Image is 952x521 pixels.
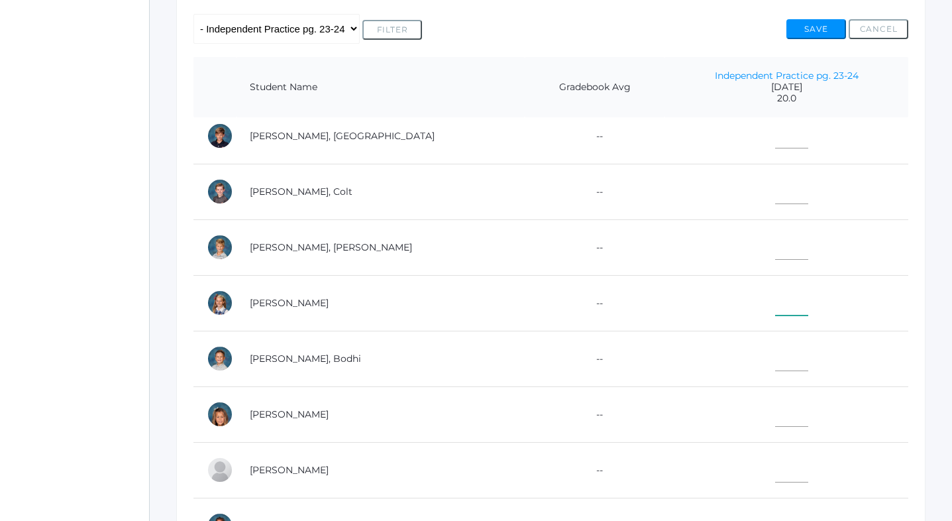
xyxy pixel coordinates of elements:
div: ANNETTE NOYES [207,290,233,316]
td: -- [525,442,665,498]
a: Independent Practice pg. 23-24 [715,70,859,82]
th: Student Name [237,57,525,118]
span: 20.0 [678,93,895,104]
div: Colt Mastro [207,178,233,205]
td: -- [525,386,665,442]
a: [PERSON_NAME], [GEOGRAPHIC_DATA] [250,130,435,142]
a: [PERSON_NAME] [250,408,329,420]
div: Hudson Leidenfrost [207,123,233,149]
div: Bodhi Reyes [207,345,233,372]
div: Sadie Sponseller [207,457,233,483]
button: Save [786,19,846,39]
div: Curren Morrell [207,234,233,260]
td: -- [525,219,665,275]
span: [DATE] [678,82,895,93]
td: -- [525,275,665,331]
a: [PERSON_NAME], Colt [250,186,352,198]
a: [PERSON_NAME] [250,297,329,309]
a: [PERSON_NAME], Bodhi [250,353,361,365]
div: Isabella Scrudato [207,401,233,428]
a: [PERSON_NAME] [250,464,329,476]
td: -- [525,108,665,164]
td: -- [525,331,665,386]
th: Gradebook Avg [525,57,665,118]
button: Filter [362,20,422,40]
a: [PERSON_NAME], [PERSON_NAME] [250,241,412,253]
button: Cancel [849,19,908,39]
td: -- [525,164,665,219]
